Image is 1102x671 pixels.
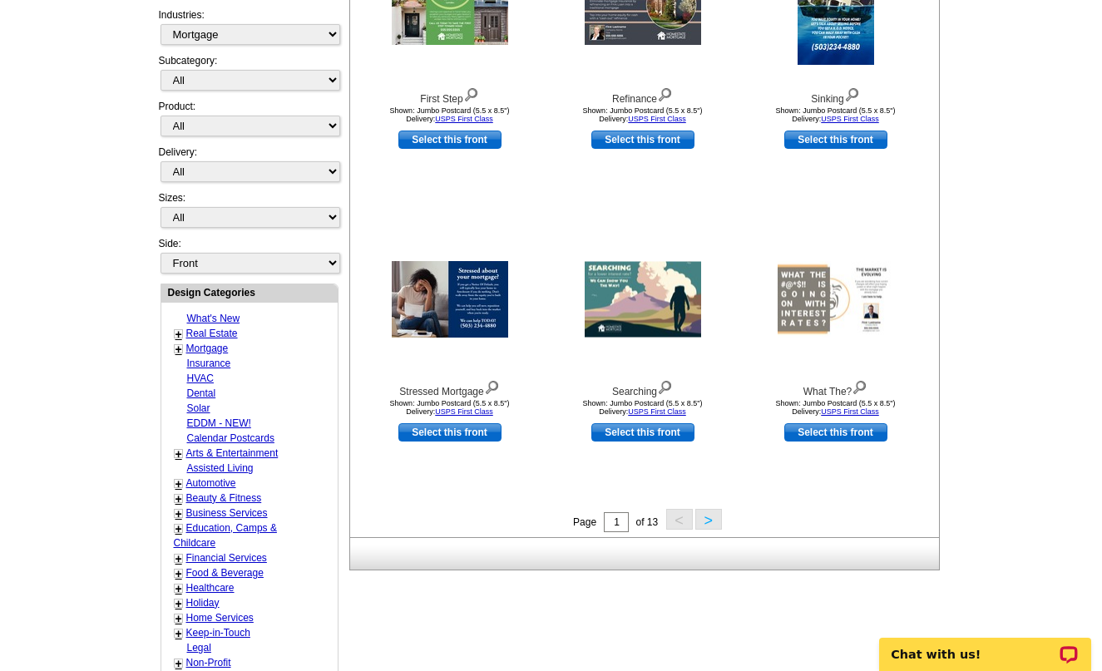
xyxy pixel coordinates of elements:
[551,106,734,123] div: Shown: Jumbo Postcard (5.5 x 8.5") Delivery:
[844,84,860,102] img: view design details
[635,516,658,528] span: of 13
[174,522,277,549] a: Education, Camps & Childcare
[657,377,673,395] img: view design details
[175,657,182,670] a: +
[187,358,231,369] a: Insurance
[852,377,867,395] img: view design details
[175,597,182,610] a: +
[591,423,694,442] a: use this design
[186,447,279,459] a: Arts & Entertainment
[175,343,182,356] a: +
[657,84,673,102] img: view design details
[186,612,254,624] a: Home Services
[784,131,887,149] a: use this design
[175,507,182,521] a: +
[175,567,182,580] a: +
[186,328,238,339] a: Real Estate
[821,115,879,123] a: USPS First Class
[175,552,182,565] a: +
[591,131,694,149] a: use this design
[744,399,927,416] div: Shown: Jumbo Postcard (5.5 x 8.5") Delivery:
[186,567,264,579] a: Food & Beverage
[358,106,541,123] div: Shown: Jumbo Postcard (5.5 x 8.5") Delivery:
[398,131,502,149] a: use this design
[187,402,210,414] a: Solar
[551,377,734,399] div: Searching
[187,313,240,324] a: What's New
[186,552,267,564] a: Financial Services
[551,84,734,106] div: Refinance
[161,284,338,300] div: Design Categories
[159,190,339,236] div: Sizes:
[744,106,927,123] div: Shown: Jumbo Postcard (5.5 x 8.5") Delivery:
[175,522,182,535] a: +
[551,399,734,416] div: Shown: Jumbo Postcard (5.5 x 8.5") Delivery:
[358,399,541,416] div: Shown: Jumbo Postcard (5.5 x 8.5") Delivery:
[392,261,508,338] img: Stressed Mortgage
[187,417,251,429] a: EDDM - NEW!
[778,262,894,338] img: What The?
[573,516,596,528] span: Page
[628,407,686,416] a: USPS First Class
[358,377,541,399] div: Stressed Mortgage
[744,377,927,399] div: What The?
[187,373,214,384] a: HVAC
[484,377,500,395] img: view design details
[175,477,182,491] a: +
[186,343,229,354] a: Mortgage
[159,53,339,99] div: Subcategory:
[175,627,182,640] a: +
[186,657,231,669] a: Non-Profit
[186,582,235,594] a: Healthcare
[435,115,493,123] a: USPS First Class
[159,145,339,190] div: Delivery:
[435,407,493,416] a: USPS First Class
[175,492,182,506] a: +
[187,642,211,654] a: Legal
[628,115,686,123] a: USPS First Class
[186,492,262,504] a: Beauty & Fitness
[175,582,182,595] a: +
[159,99,339,145] div: Product:
[187,462,254,474] a: Assisted Living
[187,387,216,399] a: Dental
[398,423,502,442] a: use this design
[358,84,541,106] div: First Step
[666,509,693,530] button: <
[175,328,182,341] a: +
[186,477,236,489] a: Automotive
[868,619,1102,671] iframe: LiveChat chat widget
[821,407,879,416] a: USPS First Class
[186,627,250,639] a: Keep-in-Touch
[463,84,479,102] img: view design details
[175,447,182,461] a: +
[159,236,339,275] div: Side:
[187,432,274,444] a: Calendar Postcards
[744,84,927,106] div: Sinking
[186,597,220,609] a: Holiday
[585,262,701,338] img: Searching
[784,423,887,442] a: use this design
[186,507,268,519] a: Business Services
[695,509,722,530] button: >
[175,612,182,625] a: +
